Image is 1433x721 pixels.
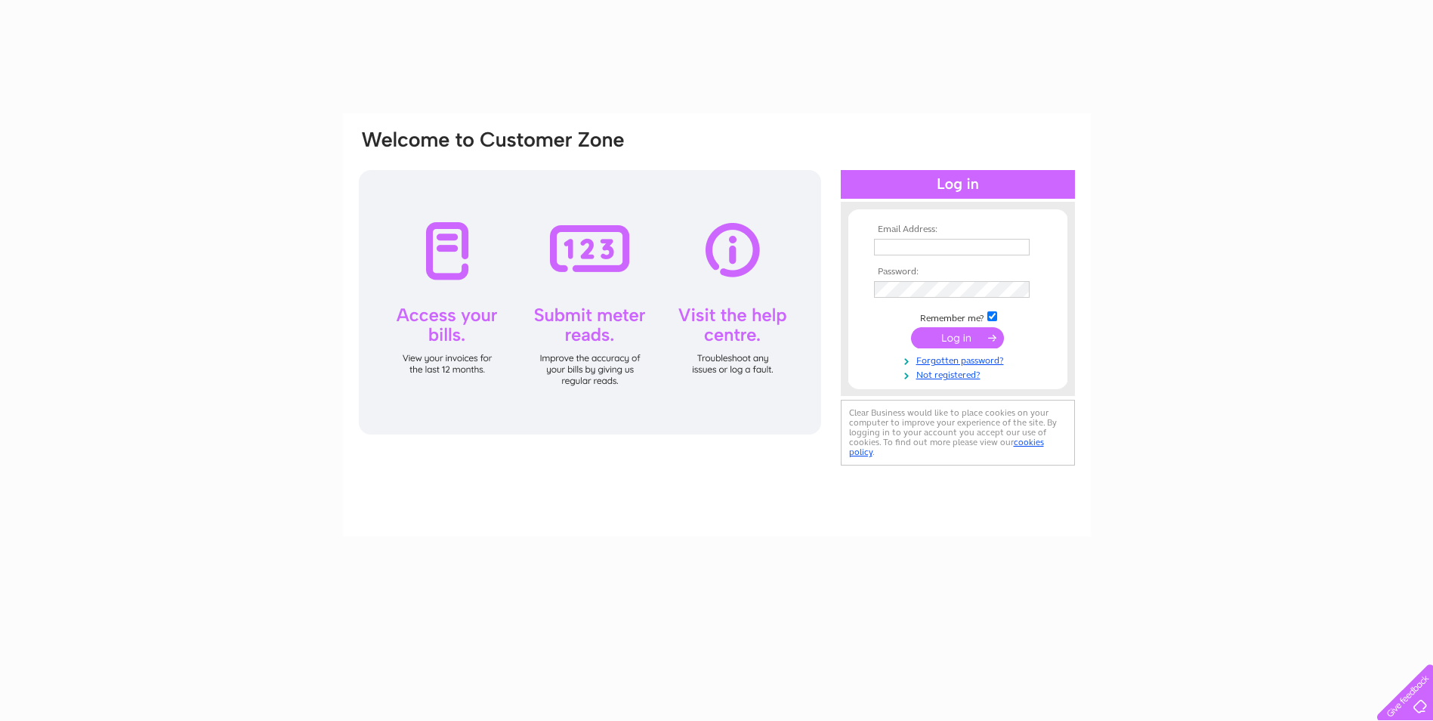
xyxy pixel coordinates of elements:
[870,267,1045,277] th: Password:
[874,352,1045,367] a: Forgotten password?
[849,437,1044,457] a: cookies policy
[874,367,1045,381] a: Not registered?
[911,327,1004,348] input: Submit
[841,400,1075,466] div: Clear Business would like to place cookies on your computer to improve your experience of the sit...
[870,309,1045,324] td: Remember me?
[870,224,1045,235] th: Email Address:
